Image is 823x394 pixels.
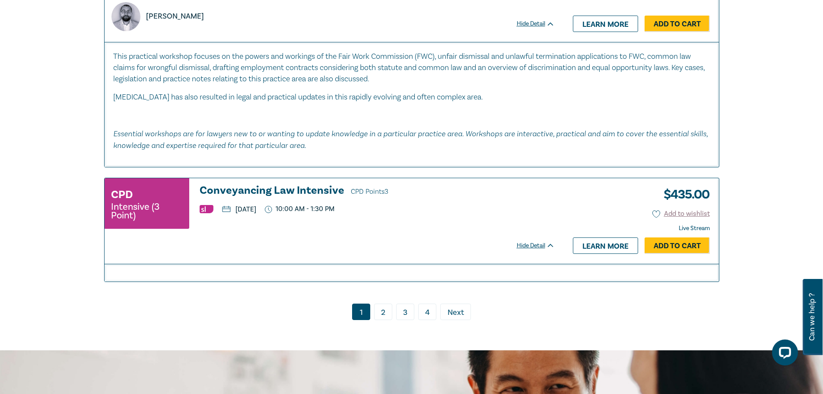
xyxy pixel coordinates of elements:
[200,185,555,198] h3: Conveyancing Law Intensive
[440,304,471,320] a: Next
[573,16,638,32] a: Learn more
[396,304,414,320] a: 3
[645,237,710,254] a: Add to Cart
[765,336,801,372] iframe: LiveChat chat widget
[679,224,710,232] strong: Live Stream
[113,51,710,85] p: This practical workshop focuses on the powers and workings of the Fair Work Commission (FWC), unf...
[111,202,183,220] small: Intensive (3 Point)
[652,209,710,219] button: Add to wishlist
[645,16,710,32] a: Add to Cart
[111,2,140,31] img: https://s3.ap-southeast-2.amazonaws.com/leo-cussen-store-production-content/Contacts/David%20Most...
[222,206,256,213] p: [DATE]
[657,185,710,205] h3: $ 435.00
[448,307,464,318] span: Next
[517,241,564,250] div: Hide Detail
[111,187,133,202] h3: CPD
[265,205,335,213] p: 10:00 AM - 1:30 PM
[200,205,213,213] img: Substantive Law
[351,187,388,196] span: CPD Points 3
[113,129,708,150] em: Essential workshops are for lawyers new to or wanting to update knowledge in a particular practic...
[808,284,816,350] span: Can we help ?
[352,304,370,320] a: 1
[113,92,710,103] p: [MEDICAL_DATA] has also resulted in legal and practical updates in this rapidly evolving and ofte...
[517,19,564,28] div: Hide Detail
[146,11,204,22] p: [PERSON_NAME]
[374,304,392,320] a: 2
[573,237,638,254] a: Learn more
[418,304,436,320] a: 4
[200,185,555,198] a: Conveyancing Law Intensive CPD Points3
